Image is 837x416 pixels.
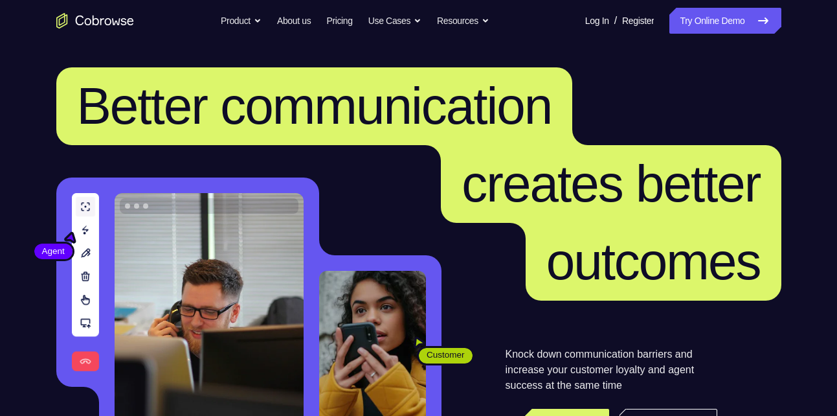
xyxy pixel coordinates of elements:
[614,13,617,29] span: /
[585,8,609,34] a: Log In
[277,8,311,34] a: About us
[77,77,552,135] span: Better communication
[326,8,352,34] a: Pricing
[669,8,781,34] a: Try Online Demo
[437,8,489,34] button: Resources
[56,13,134,29] a: Go to the home page
[622,8,654,34] a: Register
[221,8,262,34] button: Product
[462,155,760,213] span: creates better
[506,347,717,393] p: Knock down communication barriers and increase your customer loyalty and agent success at the sam...
[368,8,421,34] button: Use Cases
[546,233,761,290] span: outcomes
